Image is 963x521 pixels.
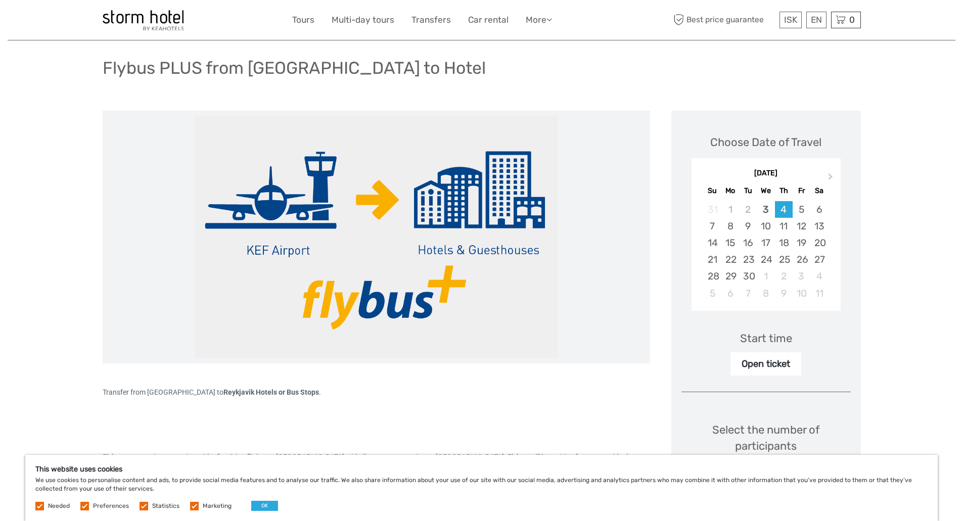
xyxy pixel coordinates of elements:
[793,251,810,268] div: Choose Friday, September 26th, 2025
[319,388,321,396] span: .
[757,285,774,302] div: Choose Wednesday, October 8th, 2025
[671,12,777,28] span: Best price guarantee
[793,201,810,218] div: Choose Friday, September 5th, 2025
[721,268,739,285] div: Choose Monday, September 29th, 2025
[740,330,792,346] div: Start time
[757,184,774,198] div: We
[721,251,739,268] div: Choose Monday, September 22nd, 2025
[93,502,129,510] label: Preferences
[739,251,757,268] div: Choose Tuesday, September 23rd, 2025
[251,501,278,511] button: OK
[810,218,828,234] div: Choose Saturday, September 13th, 2025
[704,184,721,198] div: Su
[695,201,837,302] div: month 2025-09
[793,234,810,251] div: Choose Friday, September 19th, 2025
[721,218,739,234] div: Choose Monday, September 8th, 2025
[739,184,757,198] div: Tu
[810,268,828,285] div: Choose Saturday, October 4th, 2025
[103,10,184,30] img: 100-ccb843ef-9ccf-4a27-8048-e049ba035d15_logo_small.jpg
[721,234,739,251] div: Choose Monday, September 15th, 2025
[25,455,938,521] div: We use cookies to personalise content and ads, to provide social media features and to analyse ou...
[103,453,635,471] span: Flybus operates in connection with all arriving flights at [GEOGRAPHIC_DATA] with direct transpor...
[757,201,774,218] div: Choose Wednesday, September 3rd, 2025
[739,285,757,302] div: Choose Tuesday, October 7th, 2025
[704,268,721,285] div: Choose Sunday, September 28th, 2025
[775,285,793,302] div: Choose Thursday, October 9th, 2025
[411,13,451,27] a: Transfers
[810,251,828,268] div: Choose Saturday, September 27th, 2025
[757,218,774,234] div: Choose Wednesday, September 10th, 2025
[721,184,739,198] div: Mo
[194,116,558,358] img: a771a4b2aca44685afd228bf32f054e4_main_slider.png
[775,184,793,198] div: Th
[739,234,757,251] div: Choose Tuesday, September 16th, 2025
[757,234,774,251] div: Choose Wednesday, September 17th, 2025
[721,285,739,302] div: Choose Monday, October 6th, 2025
[793,218,810,234] div: Choose Friday, September 12th, 2025
[704,251,721,268] div: Choose Sunday, September 21st, 2025
[468,13,509,27] a: Car rental
[103,388,319,396] span: Transfer from [GEOGRAPHIC_DATA] to
[203,502,232,510] label: Marketing
[823,171,840,187] button: Next Month
[116,16,128,28] button: Open LiveChat chat widget
[710,134,821,150] div: Choose Date of Travel
[806,12,827,28] div: EN
[810,234,828,251] div: Choose Saturday, September 20th, 2025
[775,251,793,268] div: Choose Thursday, September 25th, 2025
[793,184,810,198] div: Fr
[739,201,757,218] div: Not available Tuesday, September 2nd, 2025
[526,13,552,27] a: More
[793,268,810,285] div: Choose Friday, October 3rd, 2025
[223,388,319,396] strong: Reykjavik Hotels or Bus Stops
[810,285,828,302] div: Choose Saturday, October 11th, 2025
[730,352,801,375] div: Open ticket
[681,422,851,468] div: Select the number of participants
[704,285,721,302] div: Choose Sunday, October 5th, 2025
[721,201,739,218] div: Not available Monday, September 1st, 2025
[103,58,486,78] h1: Flybus PLUS from [GEOGRAPHIC_DATA] to Hotel
[152,502,179,510] label: Statistics
[332,13,394,27] a: Multi-day tours
[810,184,828,198] div: Sa
[775,218,793,234] div: Choose Thursday, September 11th, 2025
[739,218,757,234] div: Choose Tuesday, September 9th, 2025
[292,13,314,27] a: Tours
[775,268,793,285] div: Choose Thursday, October 2nd, 2025
[739,268,757,285] div: Choose Tuesday, September 30th, 2025
[14,18,114,26] p: We're away right now. Please check back later!
[692,168,841,179] div: [DATE]
[704,234,721,251] div: Choose Sunday, September 14th, 2025
[775,201,793,218] div: Choose Thursday, September 4th, 2025
[704,218,721,234] div: Choose Sunday, September 7th, 2025
[35,465,928,473] h5: This website uses cookies
[704,201,721,218] div: Not available Sunday, August 31st, 2025
[48,502,70,510] label: Needed
[757,251,774,268] div: Choose Wednesday, September 24th, 2025
[784,15,797,25] span: ISK
[793,285,810,302] div: Choose Friday, October 10th, 2025
[775,234,793,251] div: Choose Thursday, September 18th, 2025
[810,201,828,218] div: Choose Saturday, September 6th, 2025
[757,268,774,285] div: Choose Wednesday, October 1st, 2025
[848,15,856,25] span: 0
